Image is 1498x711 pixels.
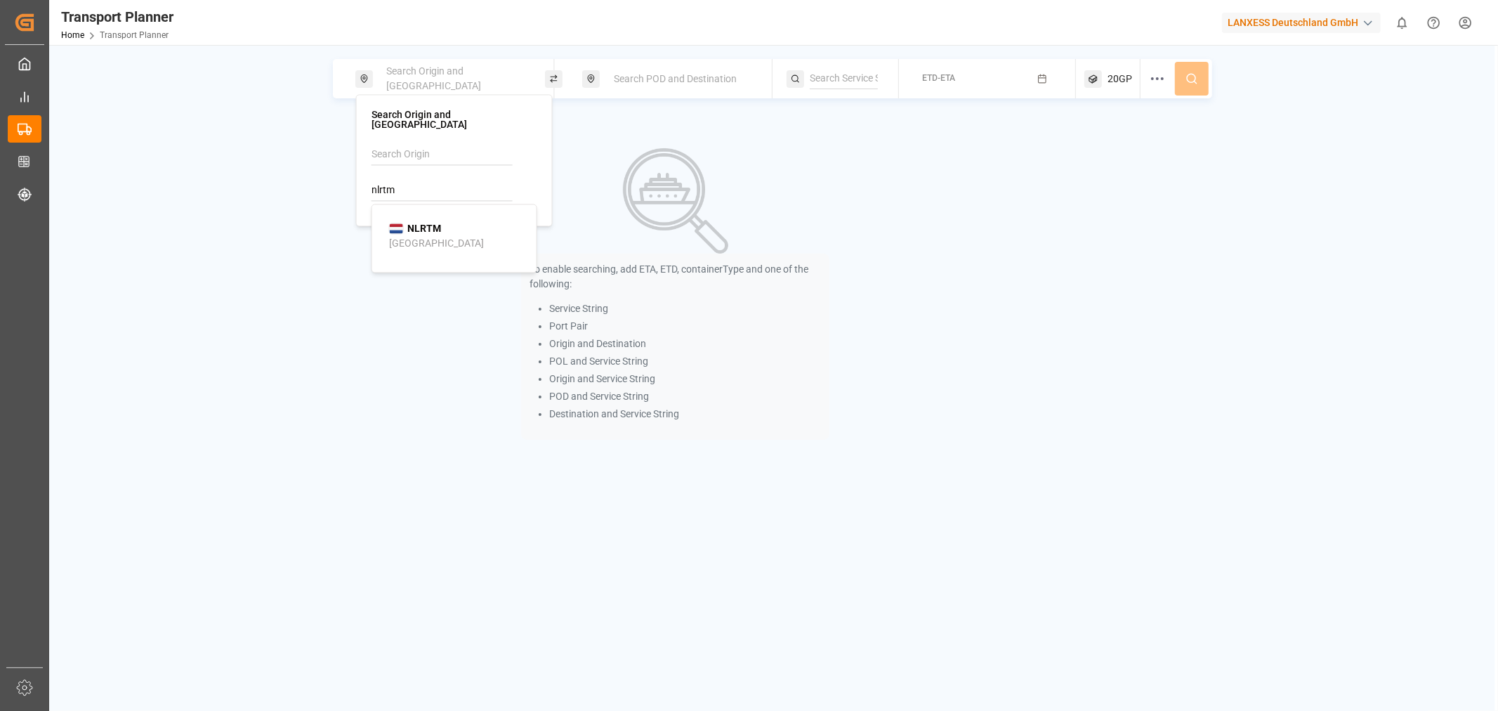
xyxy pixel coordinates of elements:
li: Port Pair [549,319,821,334]
span: Search Origin and [GEOGRAPHIC_DATA] [387,65,482,91]
p: To enable searching, add ETA, ETD, containerType and one of the following: [530,262,821,292]
input: Search Service String [810,68,878,89]
button: ETD-ETA [907,65,1067,93]
li: Service String [549,301,821,316]
a: Home [61,30,84,40]
li: Origin and Destination [549,337,821,351]
div: [GEOGRAPHIC_DATA] [389,236,484,251]
div: Transport Planner [61,6,173,27]
img: Search [623,148,728,254]
img: country [389,223,404,235]
input: Search Origin [372,144,513,165]
span: 20GP [1108,72,1132,86]
li: POL and Service String [549,354,821,369]
input: Search POL [372,180,513,201]
button: show 0 new notifications [1386,7,1418,39]
span: ETD-ETA [922,73,955,83]
b: NLRTM [407,223,441,234]
button: LANXESS Deutschland GmbH [1222,9,1386,36]
li: Destination and Service String [549,407,821,422]
div: LANXESS Deutschland GmbH [1222,13,1381,33]
button: Help Center [1418,7,1450,39]
li: POD and Service String [549,389,821,404]
span: Search POD and Destination [614,73,737,84]
h4: Search Origin and [GEOGRAPHIC_DATA] [372,110,537,129]
li: Origin and Service String [549,372,821,386]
